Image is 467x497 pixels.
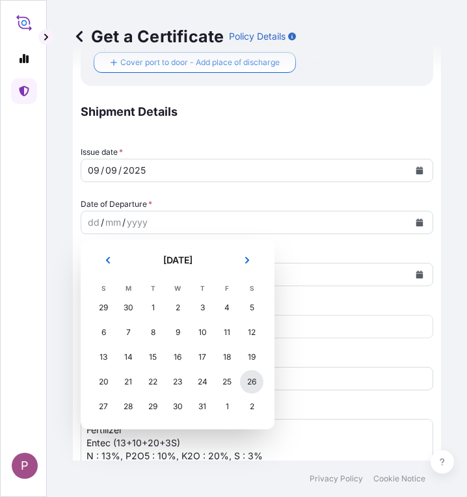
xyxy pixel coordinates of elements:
div: Wednesday, 2 July 2025 [166,296,189,319]
div: Monday, 21 July 2025 [116,370,140,394]
th: F [215,281,239,295]
div: Monday, 14 July 2025 [116,345,140,369]
div: Tuesday, 22 July 2025 [141,370,165,394]
div: July 2025 [91,250,264,419]
div: Sunday, 29 June 2025 [92,296,115,319]
div: Thursday, 31 July 2025 [191,395,214,418]
p: Policy Details [229,30,286,43]
div: Tuesday, 1 July 2025 [141,296,165,319]
section: Calendar [81,239,274,429]
div: Wednesday, 30 July 2025 [166,395,189,418]
div: Friday, 1 August 2025 [215,395,239,418]
th: T [190,281,215,295]
div: Thursday, 24 July 2025 [191,370,214,394]
div: Wednesday, 16 July 2025 [166,345,189,369]
div: Sunday, 6 July 2025 [92,321,115,344]
th: M [116,281,140,295]
div: Wednesday, 9 July 2025 [166,321,189,344]
div: Monday, 30 June 2025 [116,296,140,319]
h2: [DATE] [130,254,225,267]
table: July 2025 [91,281,264,419]
div: Tuesday, 15 July 2025 [141,345,165,369]
th: W [165,281,190,295]
button: Next [233,250,261,271]
div: Friday, 11 July 2025 [215,321,239,344]
div: Monday, 28 July 2025 [116,395,140,418]
div: Monday, 7 July 2025 [116,321,140,344]
th: T [140,281,165,295]
th: S [91,281,116,295]
div: Thursday, 3 July 2025 [191,296,214,319]
button: Previous [94,250,122,271]
div: Saturday, 5 July 2025 [240,296,263,319]
div: Sunday, 27 July 2025 [92,395,115,418]
div: Friday, 25 July 2025 [215,370,239,394]
div: Thursday, 17 July 2025 [191,345,214,369]
div: Thursday, 10 July 2025 [191,321,214,344]
div: Saturday, 26 July 2025 [240,370,263,394]
div: Friday, 4 July 2025 [215,296,239,319]
div: Tuesday, 29 July 2025 [141,395,165,418]
div: Wednesday, 23 July 2025 [166,370,189,394]
div: Saturday, 19 July 2025 [240,345,263,369]
div: Tuesday, 8 July 2025 [141,321,165,344]
div: Sunday, 20 July 2025 [92,370,115,394]
div: Sunday, 13 July 2025 [92,345,115,369]
div: Saturday, 12 July 2025 [240,321,263,344]
div: Saturday, 2 August 2025 [240,395,263,418]
div: Friday, 18 July 2025 [215,345,239,369]
p: Get a Certificate [73,26,224,47]
th: S [239,281,264,295]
